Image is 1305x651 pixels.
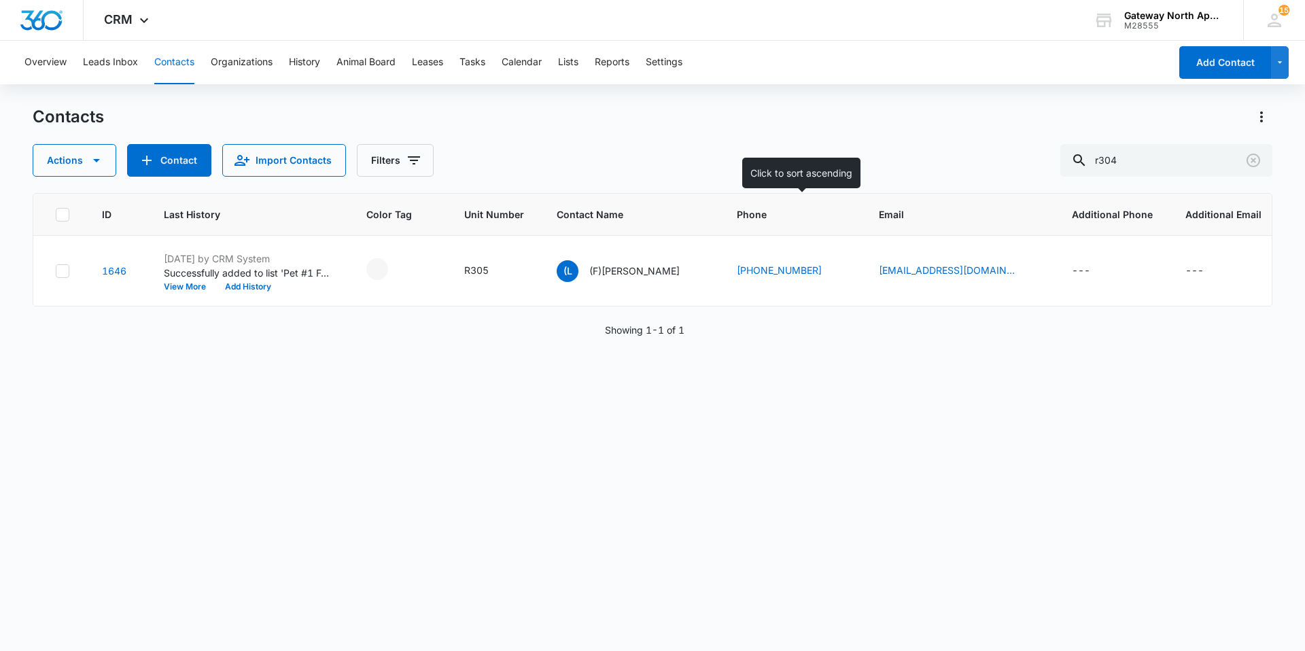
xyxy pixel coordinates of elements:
[737,263,846,279] div: Phone - (970) 433-0372 - Select to Edit Field
[879,263,1015,277] a: [EMAIL_ADDRESS][DOMAIN_NAME]
[1185,263,1204,279] div: ---
[742,158,860,188] div: Click to sort ascending
[1072,263,1090,279] div: ---
[464,207,524,222] span: Unit Number
[104,12,133,27] span: CRM
[289,41,320,84] button: History
[24,41,67,84] button: Overview
[646,41,682,84] button: Settings
[83,41,138,84] button: Leads Inbox
[215,283,281,291] button: Add History
[366,207,412,222] span: Color Tag
[222,144,346,177] button: Import Contacts
[164,266,334,280] p: Successfully added to list 'Pet #1 Feline Distemperment/FVRCP Expired '.
[336,41,396,84] button: Animal Board
[164,283,215,291] button: View More
[1185,207,1261,222] span: Additional Email
[557,260,704,282] div: Contact Name - (F)Anastasia Langmead - Select to Edit Field
[595,41,629,84] button: Reports
[557,260,578,282] span: (L
[1242,149,1264,171] button: Clear
[102,207,111,222] span: ID
[164,251,334,266] p: [DATE] by CRM System
[127,144,211,177] button: Add Contact
[557,207,684,222] span: Contact Name
[1124,10,1223,21] div: account name
[464,263,513,279] div: Unit Number - R305 - Select to Edit Field
[879,207,1020,222] span: Email
[1072,263,1115,279] div: Additional Phone - - Select to Edit Field
[879,263,1039,279] div: Email - alangmead0116@gmail.com - Select to Edit Field
[102,265,126,277] a: Navigate to contact details page for (F)Anastasia Langmead
[459,41,485,84] button: Tasks
[1278,5,1289,16] span: 15
[558,41,578,84] button: Lists
[1185,263,1228,279] div: Additional Email - - Select to Edit Field
[33,144,116,177] button: Actions
[737,263,822,277] a: [PHONE_NUMBER]
[1060,144,1272,177] input: Search Contacts
[1124,21,1223,31] div: account id
[366,258,413,280] div: - - Select to Edit Field
[357,144,434,177] button: Filters
[605,323,684,337] p: Showing 1-1 of 1
[737,207,826,222] span: Phone
[1179,46,1271,79] button: Add Contact
[464,263,489,277] div: R305
[1251,106,1272,128] button: Actions
[164,207,314,222] span: Last History
[502,41,542,84] button: Calendar
[154,41,194,84] button: Contacts
[211,41,273,84] button: Organizations
[412,41,443,84] button: Leases
[33,107,104,127] h1: Contacts
[1072,207,1153,222] span: Additional Phone
[589,264,680,278] p: (F)[PERSON_NAME]
[1278,5,1289,16] div: notifications count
